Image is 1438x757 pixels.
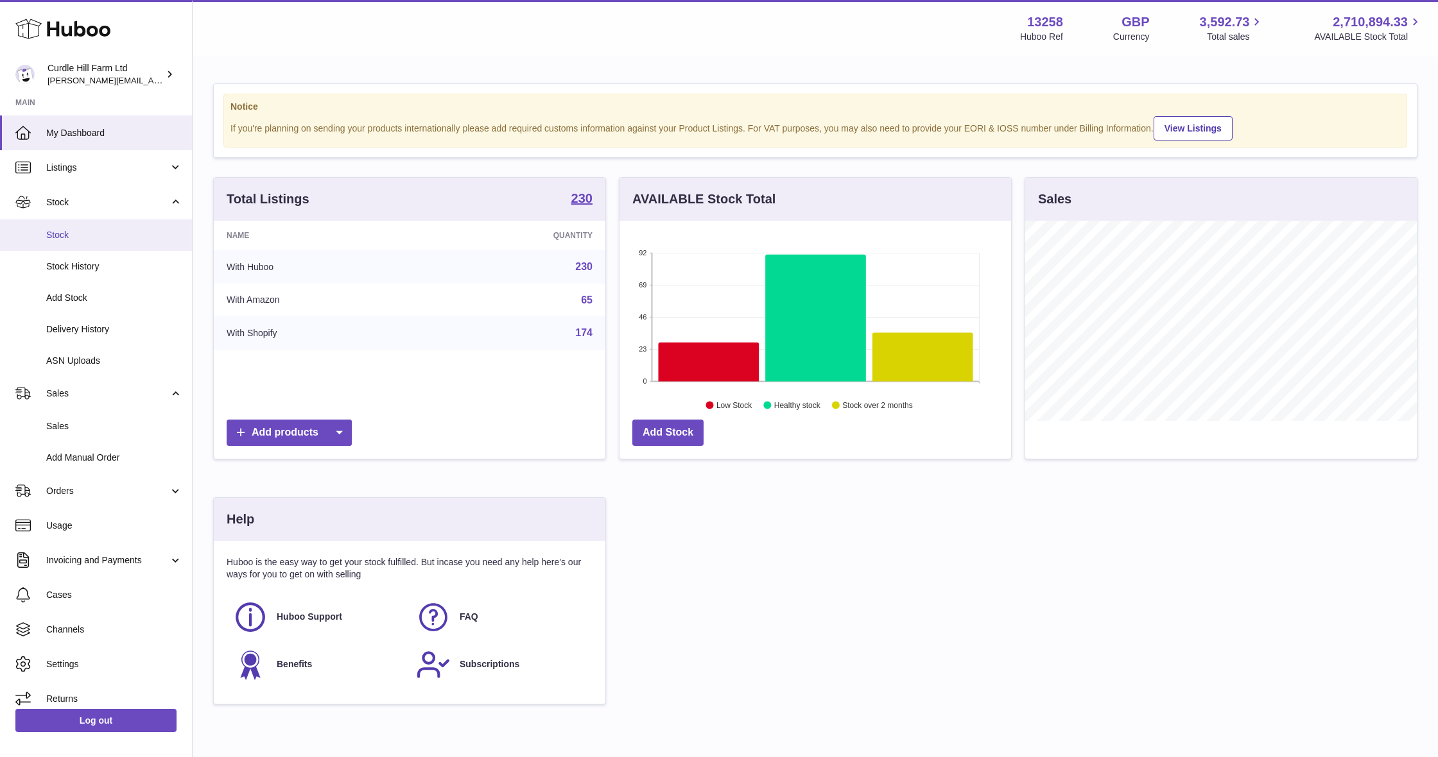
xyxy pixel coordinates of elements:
a: Huboo Support [233,600,403,634]
a: View Listings [1154,116,1233,140]
a: 2,710,894.33 AVAILABLE Stock Total [1314,13,1423,43]
td: With Shopify [214,316,428,350]
span: Subscriptions [460,658,519,670]
div: Huboo Ref [1020,31,1063,43]
th: Name [214,221,428,250]
a: Benefits [233,647,403,682]
a: Add products [227,420,352,446]
span: Stock [46,229,182,241]
td: With Amazon [214,284,428,317]
span: Cases [46,589,182,601]
span: Add Manual Order [46,452,182,464]
text: Healthy stock [774,401,821,410]
h3: Sales [1038,191,1071,208]
strong: GBP [1122,13,1149,31]
strong: 13258 [1027,13,1063,31]
span: Returns [46,693,182,705]
span: [PERSON_NAME][EMAIL_ADDRESS][DOMAIN_NAME] [48,75,257,85]
img: miranda@diddlysquatfarmshop.com [15,65,35,84]
span: Stock [46,196,169,208]
div: Curdle Hill Farm Ltd [48,62,163,87]
a: FAQ [416,600,586,634]
span: Huboo Support [277,611,342,623]
text: Low Stock [716,401,752,410]
p: Huboo is the easy way to get your stock fulfilled. But incase you need any help here's our ways f... [227,556,593,581]
div: Currency [1113,31,1150,43]
th: Quantity [428,221,605,250]
a: Log out [15,709,177,732]
text: Stock over 2 months [842,401,912,410]
span: Benefits [277,658,312,670]
span: Orders [46,485,169,497]
h3: Help [227,511,254,528]
span: Sales [46,387,169,400]
span: Sales [46,420,182,432]
span: My Dashboard [46,127,182,139]
a: 174 [575,327,593,338]
text: 92 [639,249,646,257]
span: Usage [46,520,182,532]
a: 230 [575,261,593,272]
a: 3,592.73 Total sales [1200,13,1265,43]
strong: Notice [230,101,1400,113]
a: Add Stock [632,420,704,446]
strong: 230 [571,192,593,205]
text: 46 [639,313,646,321]
td: With Huboo [214,250,428,284]
span: Listings [46,162,169,174]
span: Stock History [46,260,182,273]
span: ASN Uploads [46,355,182,367]
a: 230 [571,192,593,207]
text: 0 [643,377,646,385]
text: 23 [639,345,646,353]
span: Add Stock [46,292,182,304]
span: FAQ [460,611,478,623]
h3: AVAILABLE Stock Total [632,191,775,208]
a: 65 [581,294,593,305]
span: Settings [46,658,182,670]
span: Invoicing and Payments [46,554,169,566]
div: If you're planning on sending your products internationally please add required customs informati... [230,114,1400,140]
span: Delivery History [46,323,182,336]
h3: Total Listings [227,191,309,208]
span: 3,592.73 [1200,13,1250,31]
span: Channels [46,624,182,636]
span: 2,710,894.33 [1333,13,1408,31]
text: 69 [639,281,646,289]
span: Total sales [1207,31,1264,43]
span: AVAILABLE Stock Total [1314,31,1423,43]
a: Subscriptions [416,647,586,682]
